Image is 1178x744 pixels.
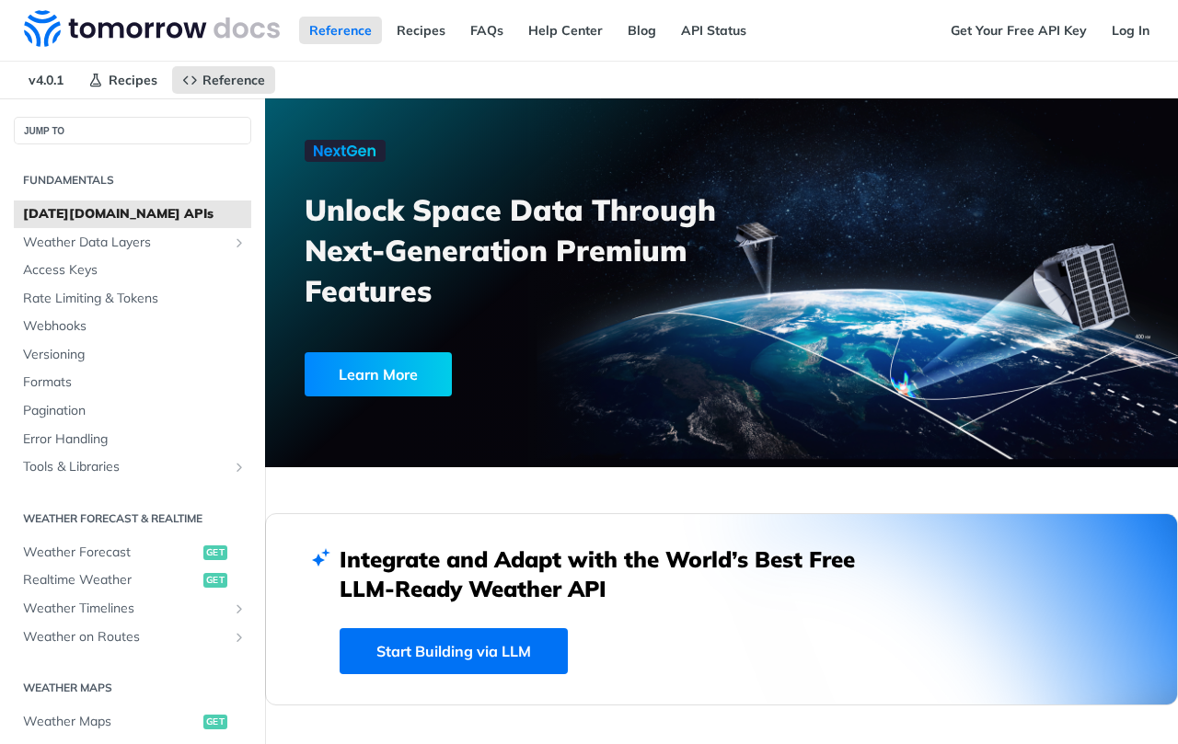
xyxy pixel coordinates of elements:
[78,66,167,94] a: Recipes
[202,72,265,88] span: Reference
[299,17,382,44] a: Reference
[23,261,247,280] span: Access Keys
[340,628,568,674] a: Start Building via LLM
[23,290,247,308] span: Rate Limiting & Tokens
[14,510,251,527] h2: Weather Forecast & realtime
[14,285,251,313] a: Rate Limiting & Tokens
[172,66,275,94] a: Reference
[460,17,514,44] a: FAQs
[23,373,247,392] span: Formats
[14,313,251,340] a: Webhooks
[305,140,386,162] img: NextGen
[14,708,251,736] a: Weather Mapsget
[14,200,251,228] a: [DATE][DOMAIN_NAME] APIs
[14,426,251,453] a: Error Handling
[14,369,251,396] a: Formats
[23,571,199,589] span: Realtime Weather
[14,595,251,623] a: Weather TimelinesShow subpages for Weather Timelines
[23,458,227,476] span: Tools & Libraries
[23,628,227,647] span: Weather on Routes
[203,573,227,588] span: get
[387,17,456,44] a: Recipes
[23,317,247,336] span: Webhooks
[23,713,199,731] span: Weather Maps
[23,205,247,223] span: [DATE][DOMAIN_NAME] APIs
[618,17,666,44] a: Blog
[24,10,280,47] img: Tomorrow.io Weather API Docs
[14,257,251,284] a: Access Keys
[23,234,227,252] span: Weather Data Layers
[232,235,247,250] button: Show subpages for Weather Data Layers
[14,539,251,567] a: Weather Forecastget
[340,544,883,603] h2: Integrate and Adapt with the World’s Best Free LLM-Ready Weather API
[23,600,227,618] span: Weather Timelines
[232,460,247,475] button: Show subpages for Tools & Libraries
[23,402,247,420] span: Pagination
[14,624,251,651] a: Weather on RoutesShow subpages for Weather on Routes
[232,601,247,616] button: Show subpages for Weather Timelines
[14,172,251,189] h2: Fundamentals
[518,17,613,44] a: Help Center
[18,66,74,94] span: v4.0.1
[305,352,654,396] a: Learn More
[14,680,251,696] h2: Weather Maps
[23,346,247,364] span: Versioning
[671,17,756,44] a: API Status
[14,453,251,481] a: Tools & LibrariesShow subpages for Tools & Libraries
[305,352,452,396] div: Learn More
[203,545,227,560] span: get
[14,341,251,369] a: Versioning
[14,229,251,257] a: Weather Data LayersShow subpages for Weather Data Layers
[23,430,247,449] span: Error Handling
[14,397,251,425] a: Pagination
[941,17,1097,44] a: Get Your Free API Key
[1102,17,1160,44] a: Log In
[109,72,157,88] span: Recipes
[305,189,742,311] h3: Unlock Space Data Through Next-Generation Premium Features
[14,117,251,144] button: JUMP TO
[23,544,199,562] span: Weather Forecast
[232,630,247,645] button: Show subpages for Weather on Routes
[14,567,251,594] a: Realtime Weatherget
[203,715,227,729] span: get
